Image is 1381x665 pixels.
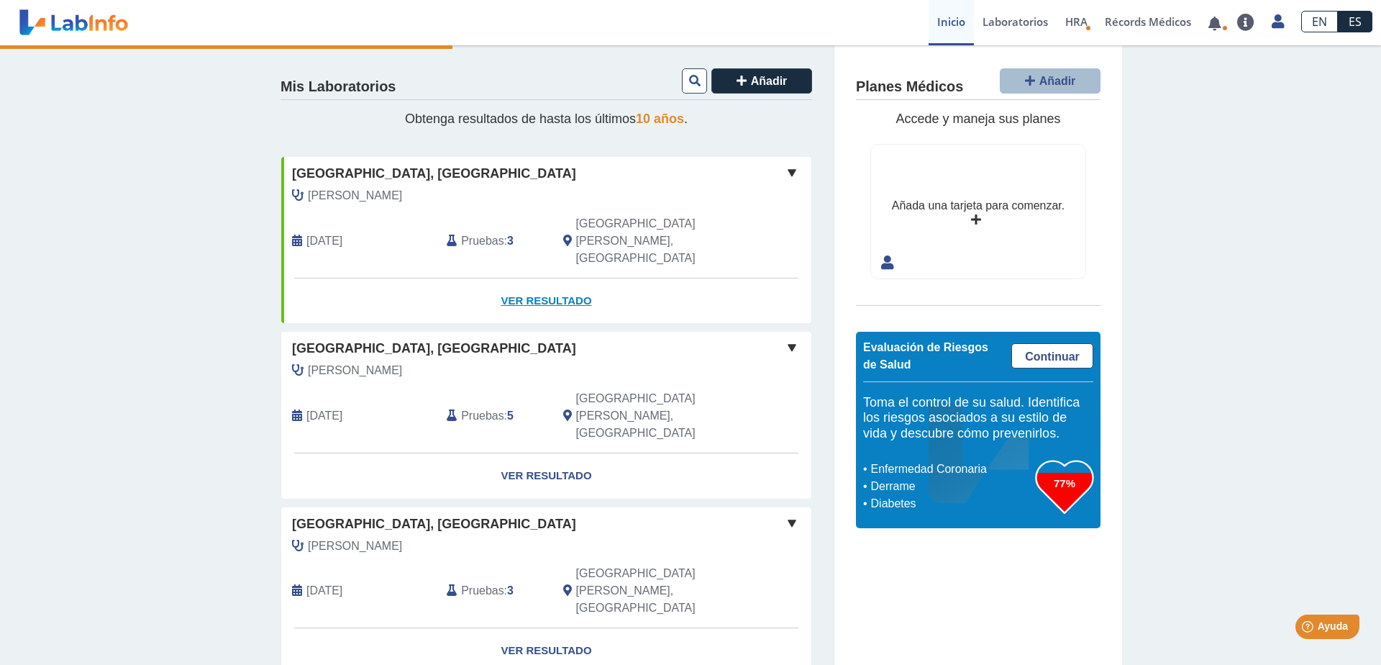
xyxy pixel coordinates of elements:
[308,362,402,379] span: Quiles Lugo, Manuel
[281,78,396,96] h4: Mis Laboratorios
[281,453,811,499] a: Ver Resultado
[867,461,1036,478] li: Enfermedad Coronaria
[751,75,788,87] span: Añadir
[306,407,342,425] span: 2025-10-11
[292,339,576,358] span: [GEOGRAPHIC_DATA], [GEOGRAPHIC_DATA]
[507,584,514,597] b: 3
[1338,11,1372,32] a: ES
[892,197,1065,214] div: Añada una tarjeta para comenzar.
[461,582,503,600] span: Pruebas
[867,495,1036,512] li: Diabetes
[306,582,342,600] span: 2025-05-24
[436,215,552,267] div: :
[895,112,1060,126] span: Accede y maneja sus planes
[1011,343,1093,368] a: Continuar
[461,407,503,425] span: Pruebas
[867,478,1036,495] li: Derrame
[507,235,514,247] b: 3
[292,164,576,184] span: [GEOGRAPHIC_DATA], [GEOGRAPHIC_DATA]
[292,515,576,534] span: [GEOGRAPHIC_DATA], [GEOGRAPHIC_DATA]
[308,538,402,555] span: Quiles Lugo, Manuel
[1025,350,1080,363] span: Continuar
[863,395,1093,442] h5: Toma el control de su salud. Identifica los riesgos asociados a su estilo de vida y descubre cómo...
[1065,14,1088,29] span: HRA
[1253,609,1365,649] iframe: Help widget launcher
[405,112,688,126] span: Obtenga resultados de hasta los últimos .
[856,78,963,96] h4: Planes Médicos
[576,565,735,617] span: San Juan, PR
[636,112,684,126] span: 10 años
[1000,68,1100,94] button: Añadir
[461,232,503,250] span: Pruebas
[436,565,552,617] div: :
[1036,474,1093,492] h3: 77%
[1039,75,1076,87] span: Añadir
[1301,11,1338,32] a: EN
[507,410,514,422] b: 5
[436,390,552,442] div: :
[863,341,988,371] span: Evaluación de Riesgos de Salud
[281,279,811,324] a: Ver Resultado
[306,232,342,250] span: 2025-10-14
[711,68,812,94] button: Añadir
[576,390,735,442] span: San Juan, PR
[576,215,735,267] span: San Juan, PR
[308,187,402,204] span: Quiles Lugo, Manuel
